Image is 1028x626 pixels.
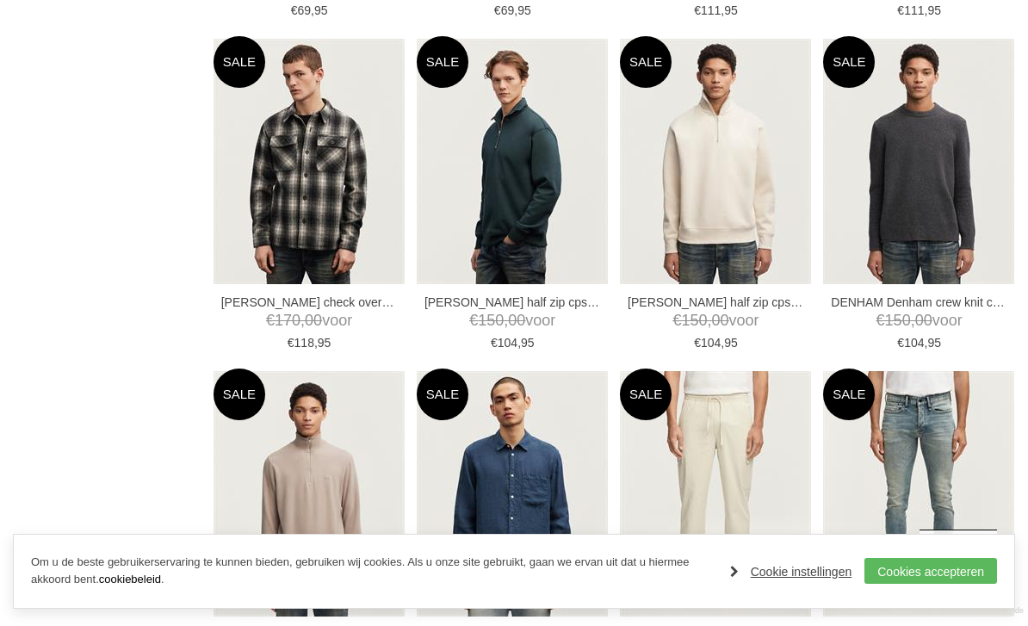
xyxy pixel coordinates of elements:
[724,336,738,350] span: 95
[885,312,911,329] span: 150
[721,3,724,17] span: ,
[221,294,398,310] a: [PERSON_NAME] check overshirt pwc Overhemden
[305,312,322,329] span: 00
[99,573,161,586] a: cookiebeleid
[498,336,517,350] span: 104
[31,554,713,590] p: Om u de beste gebruikerservaring te kunnen bieden, gebruiken wij cookies. Als u onze site gebruik...
[904,336,924,350] span: 104
[701,3,721,17] span: 111
[911,312,915,329] span: ,
[288,336,294,350] span: €
[311,3,314,17] span: ,
[294,336,314,350] span: 118
[297,3,311,17] span: 69
[701,336,721,350] span: 104
[628,310,804,332] span: voor
[478,312,504,329] span: 150
[424,310,601,332] span: voor
[517,3,531,17] span: 95
[291,3,298,17] span: €
[494,3,501,17] span: €
[721,336,724,350] span: ,
[724,3,738,17] span: 95
[508,312,525,329] span: 00
[517,336,521,350] span: ,
[925,3,928,17] span: ,
[221,310,398,332] span: voor
[628,294,804,310] a: [PERSON_NAME] half zip cps Truien
[897,3,904,17] span: €
[266,312,275,329] span: €
[925,336,928,350] span: ,
[417,39,608,284] img: DENHAM Aldo half zip cps Truien
[823,371,1014,617] img: DENHAM Bolt fmwgc Jeans
[275,312,300,329] span: 170
[514,3,517,17] span: ,
[314,3,328,17] span: 95
[897,336,904,350] span: €
[823,39,1014,284] img: DENHAM Denham crew knit cch Truien
[694,3,701,17] span: €
[920,530,997,607] a: Terug naar boven
[707,312,711,329] span: ,
[681,312,707,329] span: 150
[672,312,681,329] span: €
[504,312,508,329] span: ,
[491,336,498,350] span: €
[620,39,811,284] img: DENHAM Aldo half zip cps Truien
[876,312,885,329] span: €
[927,3,941,17] span: 95
[927,336,941,350] span: 95
[904,3,924,17] span: 111
[521,336,535,350] span: 95
[711,312,728,329] span: 00
[915,312,932,329] span: 00
[831,294,1007,310] a: DENHAM Denham crew knit cch Truien
[417,371,608,617] img: DENHAM Rob reg tee l Overhemden
[831,310,1007,332] span: voor
[214,371,405,617] img: DENHAM Roger half zip cmj Truien
[214,39,405,284] img: DENHAM Oliver check overshirt pwc Overhemden
[424,294,601,310] a: [PERSON_NAME] half zip cps Truien
[469,312,478,329] span: €
[318,336,331,350] span: 95
[501,3,515,17] span: 69
[694,336,701,350] span: €
[730,559,852,585] a: Cookie instellingen
[300,312,305,329] span: ,
[864,558,997,584] a: Cookies accepteren
[314,336,318,350] span: ,
[620,371,811,617] img: DENHAM Clean carlton cargo tc Broeken en Pantalons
